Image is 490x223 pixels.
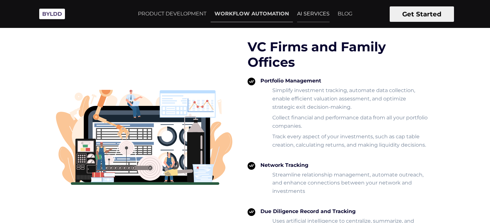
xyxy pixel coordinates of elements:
li: Collect financial and performance data from all your portfolio companies. [271,114,429,130]
img: Byldd - Product Development Company [36,5,68,23]
li: Track every aspect of your investments, such as cap table creation, calculating returns, and maki... [271,133,429,149]
li: Simplify investment tracking, automate data collection, enable efficient valuation assessment, an... [271,86,429,111]
li: Streamline relationship management, automate outreach, and enhance connections between your netwo... [271,171,429,195]
img: vcFerm [56,90,241,188]
h6: Portfolio Management [260,78,429,84]
h6: Due Diligence Record and Tracking [260,208,429,214]
a: WORKFLOW AUTOMATION [211,6,293,22]
button: Get Started [390,6,454,22]
a: PRODUCT DEVELOPMENT [134,6,210,22]
a: BLOG [334,6,356,22]
a: AI SERVICES [293,6,333,22]
h6: Network Tracking [260,162,429,168]
h3: VC Firms and Family Offices [248,39,434,70]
